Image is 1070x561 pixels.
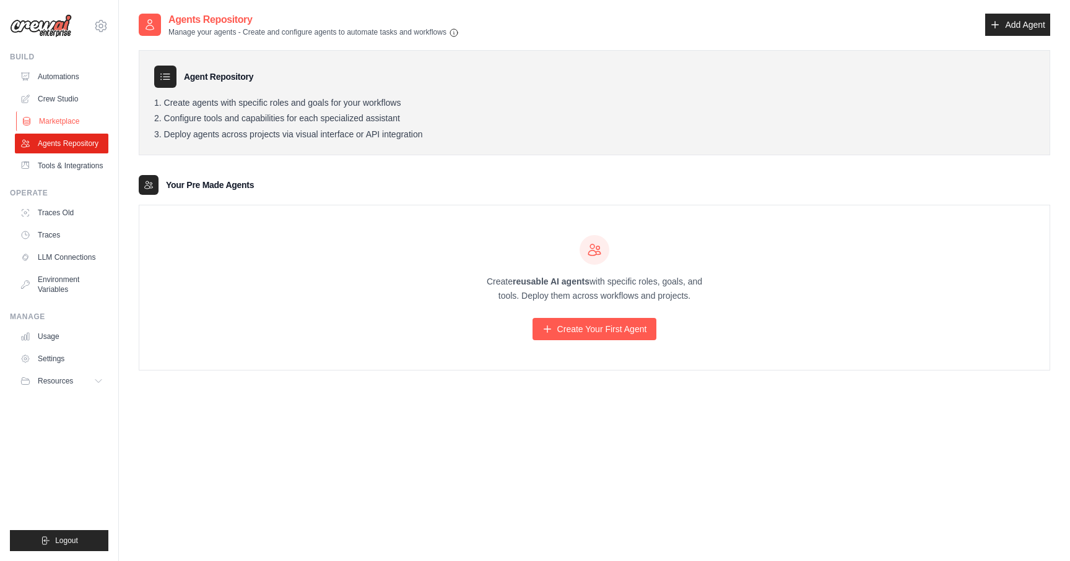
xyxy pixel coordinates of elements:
a: Usage [15,327,108,346]
button: Resources [15,371,108,391]
a: Crew Studio [15,89,108,109]
div: Operate [10,188,108,198]
h3: Your Pre Made Agents [166,179,254,191]
a: LLM Connections [15,247,108,267]
p: Manage your agents - Create and configure agents to automate tasks and workflows [168,27,459,38]
li: Configure tools and capabilities for each specialized assistant [154,113,1035,124]
a: Agents Repository [15,134,108,153]
a: Marketplace [16,111,110,131]
strong: reusable AI agents [513,276,589,286]
p: Create with specific roles, goals, and tools. Deploy them across workflows and projects. [476,275,713,303]
span: Logout [55,536,78,546]
span: Resources [38,376,73,386]
div: Build [10,52,108,62]
a: Create Your First Agent [533,318,657,340]
a: Traces [15,225,108,245]
h2: Agents Repository [168,12,459,27]
div: Manage [10,312,108,322]
li: Create agents with specific roles and goals for your workflows [154,98,1035,109]
button: Logout [10,530,108,551]
a: Add Agent [985,14,1050,36]
img: Logo [10,14,72,38]
a: Environment Variables [15,270,108,299]
li: Deploy agents across projects via visual interface or API integration [154,129,1035,140]
h3: Agent Repository [184,71,253,83]
a: Traces Old [15,203,108,223]
a: Settings [15,349,108,369]
a: Tools & Integrations [15,156,108,176]
a: Automations [15,67,108,87]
